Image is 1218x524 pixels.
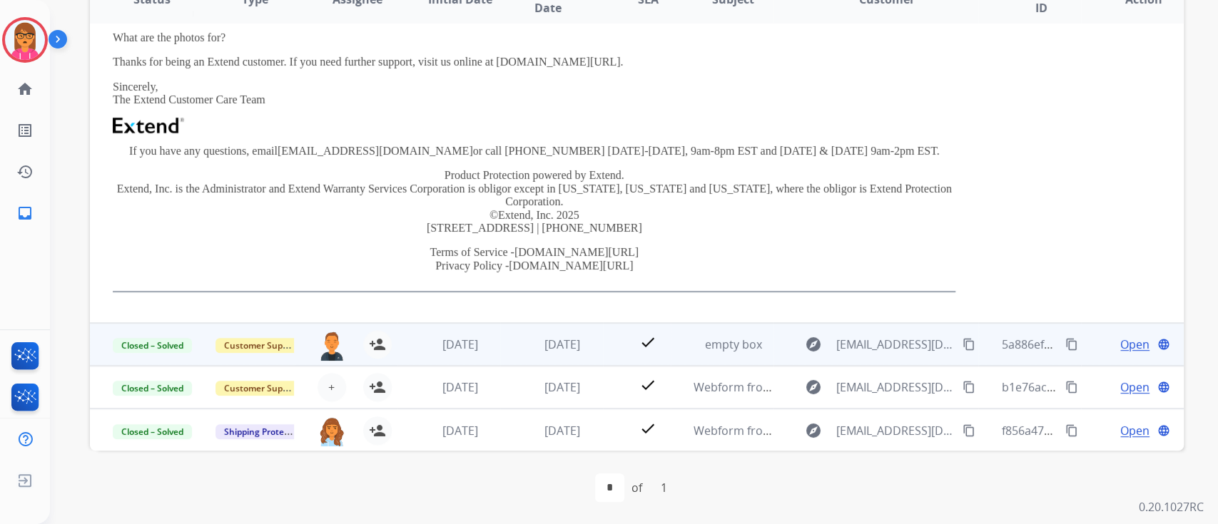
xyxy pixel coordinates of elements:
[369,336,386,353] mat-icon: person_add
[639,420,656,437] mat-icon: check
[1120,336,1150,353] span: Open
[1157,424,1170,437] mat-icon: language
[113,338,192,353] span: Closed – Solved
[514,246,639,258] a: [DOMAIN_NAME][URL]
[1001,379,1218,395] span: b1e76ac1-eeb4-4ee2-b448-0cf405a832c2
[1139,498,1204,515] p: 0.20.1027RC
[1001,423,1216,438] span: f856a47b-7485-4fe0-9240-870145464693
[1120,379,1150,396] span: Open
[694,379,1017,395] span: Webform from [EMAIL_ADDRESS][DOMAIN_NAME] on [DATE]
[113,118,184,133] img: Extend Logo
[16,122,34,139] mat-icon: list_alt
[318,416,346,446] img: agent-avatar
[639,334,656,351] mat-icon: check
[836,379,955,396] span: [EMAIL_ADDRESS][DOMAIN_NAME]
[442,337,477,352] span: [DATE]
[705,337,762,352] span: empty box
[509,260,633,272] a: [DOMAIN_NAME][URL]
[805,379,822,396] mat-icon: explore
[215,424,313,439] span: Shipping Protection
[544,337,580,352] span: [DATE]
[1120,422,1150,439] span: Open
[113,81,955,107] p: Sincerely, The Extend Customer Care Team
[442,379,477,395] span: [DATE]
[215,338,308,353] span: Customer Support
[113,424,192,439] span: Closed – Solved
[1065,338,1078,351] mat-icon: content_copy
[544,423,580,438] span: [DATE]
[369,422,386,439] mat-icon: person_add
[318,330,346,360] img: agent-avatar
[639,376,656,394] mat-icon: check
[1001,337,1213,352] span: 5a886ef5-c6fa-4771-a8b6-b6eb19ce7f8a
[16,205,34,222] mat-icon: inbox
[963,338,975,351] mat-icon: content_copy
[631,479,642,496] div: of
[1157,338,1170,351] mat-icon: language
[805,422,822,439] mat-icon: explore
[113,56,955,68] p: Thanks for being an Extend customer. If you need further support, visit us online at [DOMAIN_NAME...
[369,379,386,396] mat-icon: person_add
[963,424,975,437] mat-icon: content_copy
[113,381,192,396] span: Closed – Solved
[836,422,955,439] span: [EMAIL_ADDRESS][DOMAIN_NAME]
[694,423,1017,438] span: Webform from [EMAIL_ADDRESS][DOMAIN_NAME] on [DATE]
[278,145,473,157] a: [EMAIL_ADDRESS][DOMAIN_NAME]
[328,379,335,396] span: +
[836,336,955,353] span: [EMAIL_ADDRESS][DOMAIN_NAME]
[1065,381,1078,394] mat-icon: content_copy
[5,20,45,60] img: avatar
[1065,424,1078,437] mat-icon: content_copy
[318,373,346,401] button: +
[113,246,955,272] p: Terms of Service - Privacy Policy -
[963,381,975,394] mat-icon: content_copy
[16,81,34,98] mat-icon: home
[1157,381,1170,394] mat-icon: language
[215,381,308,396] span: Customer Support
[544,379,580,395] span: [DATE]
[649,473,679,502] div: 1
[442,423,477,438] span: [DATE]
[113,145,955,158] p: If you have any questions, email or call [PHONE_NUMBER] [DATE]-[DATE], 9am-8pm EST and [DATE] & [...
[113,169,955,235] p: Product Protection powered by Extend. Extend, Inc. is the Administrator and Extend Warranty Servi...
[805,336,822,353] mat-icon: explore
[16,163,34,180] mat-icon: history
[113,31,955,44] p: What are the photos for?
